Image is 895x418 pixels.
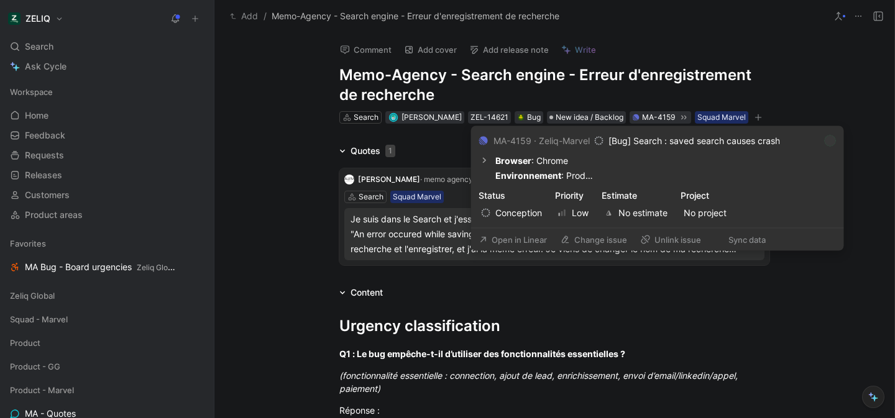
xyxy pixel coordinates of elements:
[547,111,626,124] div: New idea / Backlog
[595,137,604,145] svg: Backlog
[339,348,625,359] strong: Q1 : Le bug empêche-t-il d’utiliser des fonctionnalités essentielles ?
[5,357,209,379] div: Product - GG
[479,188,545,203] div: Status
[5,146,209,165] a: Requests
[575,44,596,55] span: Write
[393,191,441,203] div: Squad Marvel
[398,41,462,58] button: Add cover
[334,41,397,58] button: Comment
[474,231,553,248] button: Open in Linear
[420,175,473,184] span: · memo agency
[482,209,490,217] svg: Backlog
[556,111,623,124] span: New idea / Backlog
[635,231,707,248] button: Unlink issue
[495,168,837,183] p: : Prod
[681,188,730,203] div: Project
[5,286,209,305] div: Zeliq Global
[642,111,675,124] div: MA-4159
[25,39,53,54] span: Search
[5,334,209,352] div: Product
[359,191,383,203] div: Search
[556,41,602,58] button: Write
[354,111,379,124] div: Search
[5,106,209,125] a: Home
[470,111,508,124] div: ZEL-14621
[25,209,83,221] span: Product areas
[608,134,780,148] p: [Bug] Search : saved search causes crash
[495,155,531,166] strong: Browser
[5,310,209,332] div: Squad - Marvel
[25,129,65,142] span: Feedback
[5,234,209,253] div: Favorites
[5,310,209,329] div: Squad - Marvel
[5,258,209,276] a: MA Bug - Board urgenciesZeliq Global
[339,370,740,394] em: (fonctionnalité essentielle : connection, ajout de lead, enrichissement, envoi d’email/linkedin/a...
[5,286,209,309] div: Zeliq Global
[351,285,383,300] div: Content
[5,206,209,224] a: Product areas
[5,126,209,145] a: Feedback
[402,112,462,122] span: [PERSON_NAME]
[25,189,70,201] span: Customers
[10,360,60,373] span: Product - GG
[264,9,267,24] span: /
[272,9,559,24] span: Memo-Agency - Search engine - Erreur d'enregistrement de recherche
[602,188,671,203] div: Estimate
[5,83,209,101] div: Workspace
[339,65,769,105] h1: Memo-Agency - Search engine - Erreur d'enregistrement de recherche
[10,313,68,325] span: Squad - Marvel
[137,263,178,272] span: Zeliq Global
[495,170,561,181] strong: Environnement
[8,12,21,25] img: ZELIQ
[10,237,46,250] span: Favorites
[25,109,48,122] span: Home
[684,206,727,220] span: No project
[5,37,209,56] div: Search
[334,143,400,158] div: Quotes1
[339,315,769,337] div: Urgency classification
[10,337,40,349] span: Product
[10,289,55,302] span: Zeliq Global
[25,261,177,274] span: MA Bug - Board urgencies
[602,206,671,220] button: No estimate
[5,186,209,204] a: Customers
[5,166,209,184] a: Releases
[555,188,592,203] div: Priority
[344,175,354,184] img: logo
[5,57,209,76] a: Ask Cycle
[25,169,62,181] span: Releases
[5,10,67,27] button: ZELIQZELIQ
[681,206,730,220] button: No project
[227,9,261,24] button: Add
[10,86,53,98] span: Workspace
[351,143,395,158] div: Quotes
[25,13,50,24] h1: ZELIQ
[10,384,74,396] span: Product - Marvel
[358,175,420,184] span: [PERSON_NAME]
[464,41,554,58] button: Add release note
[351,212,758,257] div: Je suis dans le Search et j'essaie d'enregistrer une recherche, mais je reçois le message en roug...
[517,111,541,124] div: Bug
[697,111,746,124] div: Squad Marvel
[495,153,837,168] p: : Chrome
[25,149,64,161] span: Requests
[558,206,589,220] span: Low
[339,404,769,417] div: Réponse :
[5,334,209,356] div: Product
[605,206,668,220] span: No estimate
[515,111,543,124] div: 🪲Bug
[25,59,67,74] span: Ask Cycle
[493,134,590,148] div: MA-4159 · Zeliq-Marvel
[709,231,771,248] button: Sync data
[390,114,397,120] img: avatar
[5,381,209,399] div: Product - Marvel
[5,357,209,376] div: Product - GG
[482,206,542,220] span: Conception
[517,114,525,121] img: 🪲
[479,206,545,220] button: Conception
[555,231,633,248] button: Change issue
[385,145,395,157] div: 1
[555,206,592,220] button: Low
[334,285,388,300] div: Content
